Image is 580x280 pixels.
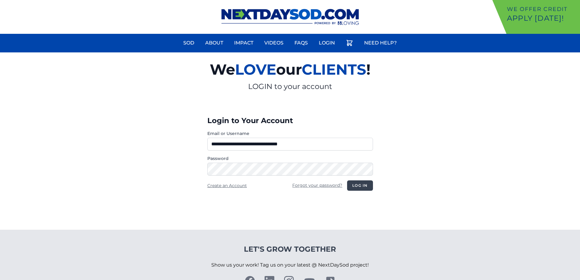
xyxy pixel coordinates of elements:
[302,61,366,78] span: CLIENTS
[230,36,257,50] a: Impact
[207,155,373,161] label: Password
[261,36,287,50] a: Videos
[207,116,373,126] h3: Login to Your Account
[207,130,373,136] label: Email or Username
[507,5,578,13] p: We offer Credit
[292,183,342,188] a: Forgot your password?
[139,82,441,91] p: LOGIN to your account
[139,57,441,82] h2: We our !
[360,36,400,50] a: Need Help?
[207,183,247,188] a: Create an Account
[211,244,369,254] h4: Let's Grow Together
[347,180,373,191] button: Log in
[507,13,578,23] p: Apply [DATE]!
[180,36,198,50] a: Sod
[235,61,276,78] span: LOVE
[291,36,311,50] a: FAQs
[202,36,227,50] a: About
[315,36,339,50] a: Login
[211,254,369,276] p: Show us your work! Tag us on your latest @ NextDaySod project!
